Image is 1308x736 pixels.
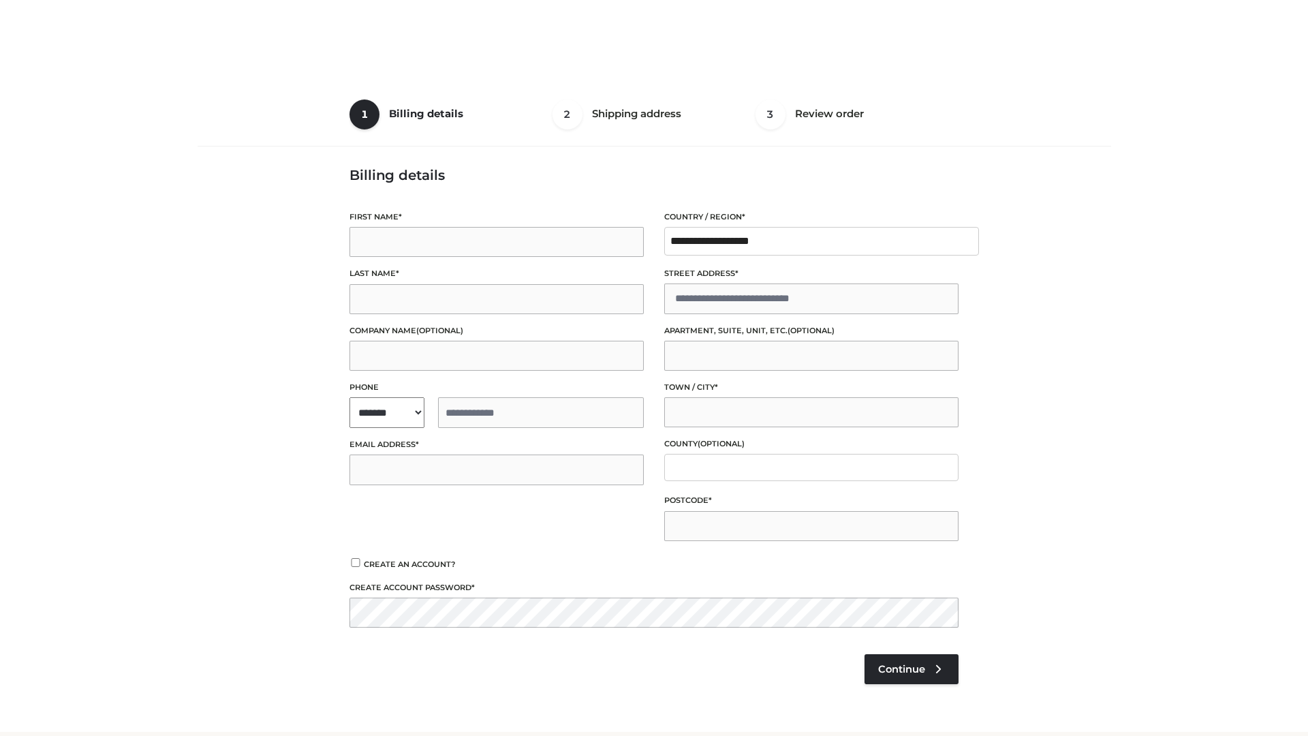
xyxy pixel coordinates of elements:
a: Continue [865,654,959,684]
span: 1 [349,99,379,129]
h3: Billing details [349,167,959,183]
label: Street address [664,267,959,280]
label: Phone [349,381,644,394]
span: (optional) [788,326,835,335]
label: Postcode [664,494,959,507]
input: Create an account? [349,558,362,567]
label: Email address [349,438,644,451]
label: County [664,438,959,450]
span: 2 [552,99,582,129]
span: Create an account? [364,559,456,569]
label: Apartment, suite, unit, etc. [664,324,959,337]
label: Country / Region [664,211,959,224]
label: Create account password [349,581,959,594]
span: Shipping address [592,107,681,120]
span: Continue [878,663,925,675]
span: (optional) [416,326,463,335]
span: Review order [795,107,864,120]
label: Company name [349,324,644,337]
label: First name [349,211,644,224]
span: Billing details [389,107,463,120]
label: Town / City [664,381,959,394]
span: 3 [756,99,785,129]
span: (optional) [698,439,745,448]
label: Last name [349,267,644,280]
